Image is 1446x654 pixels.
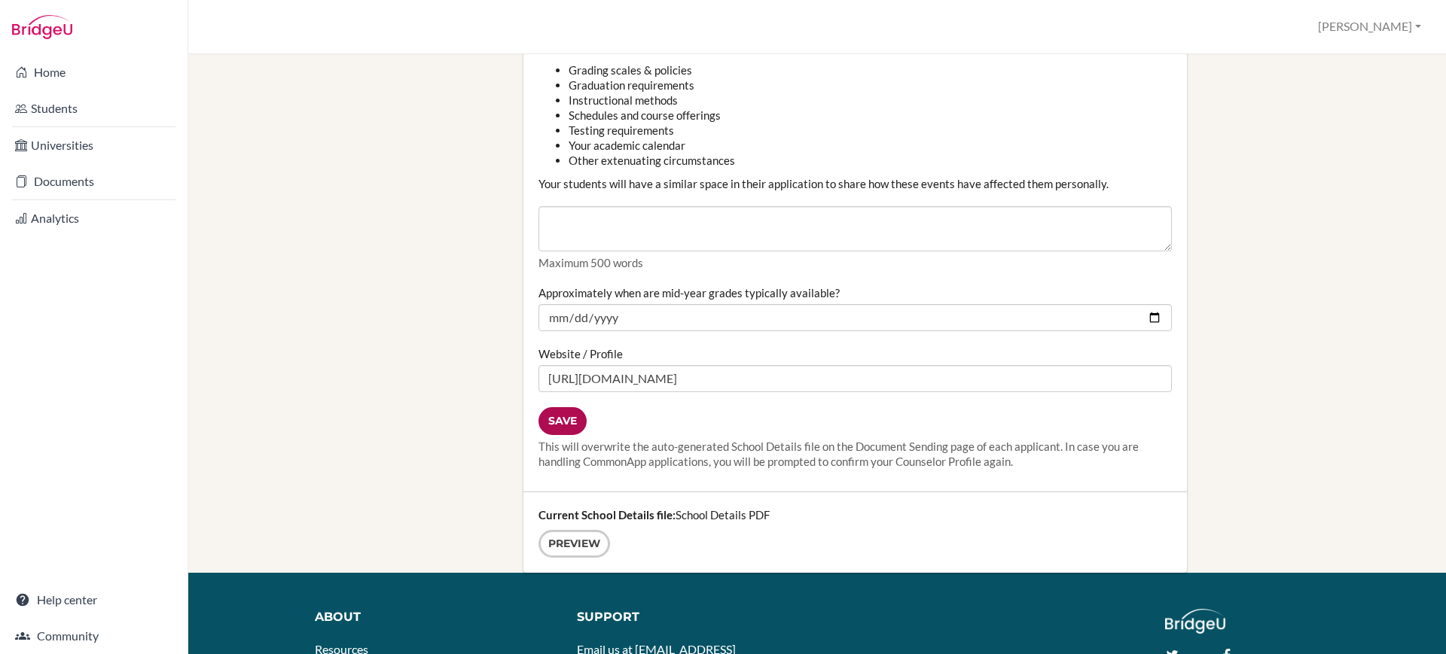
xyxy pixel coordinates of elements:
[538,530,610,558] a: Preview
[538,508,676,522] strong: Current School Details file:
[569,108,1172,123] li: Schedules and course offerings
[569,93,1172,108] li: Instructional methods
[538,407,587,435] input: Save
[569,78,1172,93] li: Graduation requirements
[1165,609,1226,634] img: logo_white@2x-f4f0deed5e89b7ecb1c2cc34c3e3d731f90f0f143d5ea2071677605dd97b5244.png
[12,15,72,39] img: Bridge-U
[538,346,623,361] label: Website / Profile
[3,585,185,615] a: Help center
[315,609,555,626] div: About
[569,153,1172,168] li: Other extenuating circumstances
[1311,13,1428,41] button: [PERSON_NAME]
[538,255,1172,270] p: Maximum 500 words
[577,609,804,626] div: Support
[3,621,185,651] a: Community
[523,492,1187,573] div: School Details PDF
[3,130,185,160] a: Universities
[569,62,1172,78] li: Grading scales & policies
[569,123,1172,138] li: Testing requirements
[538,285,840,300] label: Approximately when are mid-year grades typically available?
[3,93,185,123] a: Students
[569,138,1172,153] li: Your academic calendar
[3,57,185,87] a: Home
[3,166,185,196] a: Documents
[538,439,1172,469] div: This will overwrite the auto-generated School Details file on the Document Sending page of each a...
[3,203,185,233] a: Analytics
